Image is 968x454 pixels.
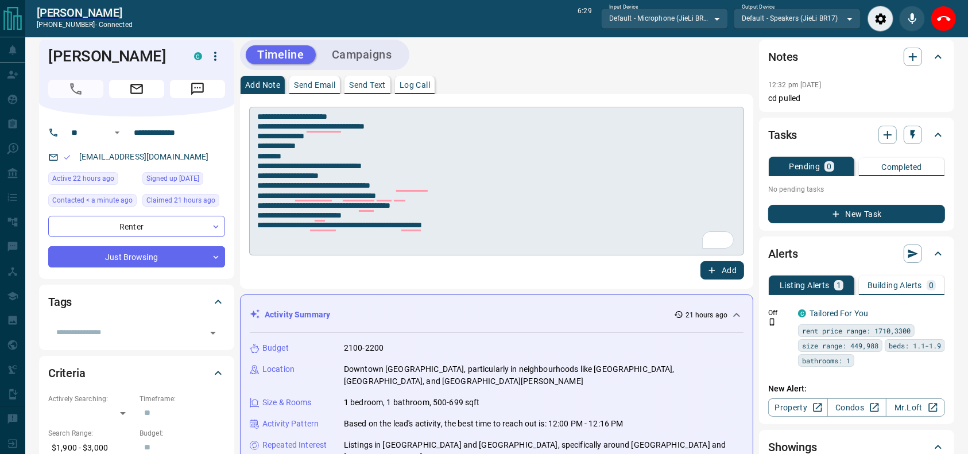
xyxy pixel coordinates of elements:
[827,162,831,170] p: 0
[344,397,480,409] p: 1 bedroom, 1 bathroom, 500-699 sqft
[63,153,71,161] svg: Email Valid
[789,162,820,170] p: Pending
[734,9,861,28] div: Default - Speakers (JieLi BR17)
[742,3,775,11] label: Output Device
[400,81,430,89] p: Log Call
[881,163,922,171] p: Completed
[48,216,225,237] div: Renter
[48,47,177,65] h1: [PERSON_NAME]
[344,363,744,387] p: Downtown [GEOGRAPHIC_DATA], particularly in neighbourhoods like [GEOGRAPHIC_DATA], [GEOGRAPHIC_DA...
[48,364,86,382] h2: Criteria
[768,205,945,223] button: New Task
[320,45,404,64] button: Campaigns
[48,172,137,188] div: Tue Aug 12 2025
[929,281,934,289] p: 0
[578,6,591,32] p: 6:29
[262,363,295,375] p: Location
[48,194,137,210] div: Wed Aug 13 2025
[37,6,133,20] a: [PERSON_NAME]
[262,418,319,430] p: Activity Pattern
[79,152,209,161] a: [EMAIL_ADDRESS][DOMAIN_NAME]
[886,398,945,417] a: Mr.Loft
[146,195,215,206] span: Claimed 21 hours ago
[768,181,945,198] p: No pending tasks
[48,293,72,311] h2: Tags
[768,92,945,104] p: cd pulled
[48,394,134,404] p: Actively Searching:
[700,261,744,280] button: Add
[868,6,893,32] div: Audio Settings
[768,48,798,66] h2: Notes
[294,81,335,89] p: Send Email
[140,428,225,439] p: Budget:
[601,9,728,28] div: Default - Microphone (JieLi BR17)
[798,309,806,317] div: condos.ca
[768,126,797,144] h2: Tasks
[52,173,114,184] span: Active 22 hours ago
[140,394,225,404] p: Timeframe:
[48,246,225,267] div: Just Browsing
[768,318,776,326] svg: Push Notification Only
[802,325,911,336] span: rent price range: 1710,3300
[810,309,868,318] a: Tailored For You
[142,194,225,210] div: Tue Aug 12 2025
[109,80,164,98] span: Email
[170,80,225,98] span: Message
[48,359,225,387] div: Criteria
[780,281,830,289] p: Listing Alerts
[768,308,791,318] p: Off
[889,340,941,351] span: beds: 1.1-1.9
[768,398,827,417] a: Property
[142,172,225,188] div: Sun Sep 01 2024
[245,81,280,89] p: Add Note
[768,121,945,149] div: Tasks
[48,288,225,316] div: Tags
[205,325,221,341] button: Open
[257,112,736,251] textarea: To enrich screen reader interactions, please activate Accessibility in Grammarly extension settings
[146,173,199,184] span: Signed up [DATE]
[265,309,330,321] p: Activity Summary
[194,52,202,60] div: condos.ca
[52,195,133,206] span: Contacted < a minute ago
[768,240,945,267] div: Alerts
[110,126,124,139] button: Open
[262,439,327,451] p: Repeated Interest
[349,81,386,89] p: Send Text
[262,342,289,354] p: Budget
[827,398,886,417] a: Condos
[344,342,384,354] p: 2100-2200
[802,355,850,366] span: bathrooms: 1
[246,45,316,64] button: Timeline
[262,397,312,409] p: Size & Rooms
[768,383,945,395] p: New Alert:
[768,245,798,263] h2: Alerts
[931,6,957,32] div: End Call
[609,3,638,11] label: Input Device
[686,310,727,320] p: 21 hours ago
[99,21,133,29] span: connected
[48,428,134,439] p: Search Range:
[899,6,925,32] div: Mute
[250,304,744,325] div: Activity Summary21 hours ago
[48,80,103,98] span: Call
[37,20,133,30] p: [PHONE_NUMBER] -
[802,340,878,351] span: size range: 449,988
[868,281,922,289] p: Building Alerts
[344,418,624,430] p: Based on the lead's activity, the best time to reach out is: 12:00 PM - 12:16 PM
[837,281,841,289] p: 1
[768,81,821,89] p: 12:32 pm [DATE]
[768,43,945,71] div: Notes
